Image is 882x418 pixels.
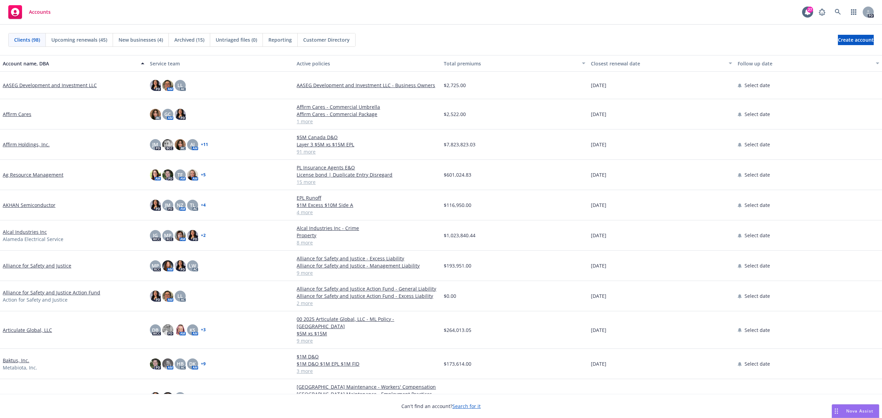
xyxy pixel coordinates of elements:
a: Create account [838,35,874,45]
a: 9 more [297,337,438,344]
span: LL [177,292,183,300]
span: $2,725.00 [444,82,466,89]
span: Select date [745,141,770,148]
span: [DATE] [591,360,606,367]
img: photo [162,260,173,271]
span: [DATE] [591,292,606,300]
span: [DATE] [591,232,606,239]
a: 91 more [297,148,438,155]
img: photo [175,324,186,335]
span: JG [153,232,158,239]
a: Alliance for Safety and Justice Action Fund - Excess Liability [297,292,438,300]
span: Archived (15) [174,36,204,43]
a: Ag Resource Management [3,171,63,178]
span: HB [177,360,184,367]
img: photo [162,291,173,302]
a: 00 2025 Articulate Global, LLC - ML Policy - [GEOGRAPHIC_DATA] [297,315,438,330]
img: photo [175,230,186,241]
span: [DATE] [591,262,606,269]
span: $2,522.00 [444,111,466,118]
span: [DATE] [591,201,606,209]
a: Alliance for Safety and Justice Action Fund - General Liability [297,285,438,292]
a: Affirm Cares - Commercial Umbrella [297,103,438,111]
div: Drag to move [832,405,841,418]
span: $264,013.05 [444,326,471,334]
a: Affirm Cares [3,111,31,118]
img: photo [150,200,161,211]
span: $7,823,823.03 [444,141,475,148]
img: photo [162,80,173,91]
span: Metabiota, Inc. [3,364,37,371]
span: Select date [745,111,770,118]
span: MP [152,262,159,269]
span: Select date [745,82,770,89]
img: photo [150,80,161,91]
a: + 9 [201,362,206,366]
a: Affirm Holdings, Inc. [3,141,50,148]
img: photo [175,109,186,120]
span: [DATE] [591,82,606,89]
a: Alliance for Safety and Justice - Management Liability [297,262,438,269]
a: $1M D&O $1M EPL $1M FID [297,360,438,367]
button: Service team [147,55,294,72]
span: [DATE] [591,326,606,334]
a: Search for it [452,403,481,409]
img: photo [187,230,198,241]
span: [DATE] [591,111,606,118]
div: Total premiums [444,60,578,67]
img: photo [162,392,173,403]
div: 27 [807,7,813,13]
span: $116,950.00 [444,201,471,209]
span: Select date [745,262,770,269]
a: Baktus, Inc. [3,357,29,364]
span: MP [164,232,172,239]
a: 9 more [297,269,438,276]
span: DB [152,326,158,334]
span: $173,614.00 [444,360,471,367]
a: Articulate Global, LLC [3,326,52,334]
img: photo [187,169,198,180]
a: $5M xs $15M [297,330,438,337]
a: + 5 [201,173,206,177]
a: $1M Excess $10M Side A [297,201,438,209]
span: LW [189,262,196,269]
a: Alcal Industries Inc [3,228,47,236]
span: Alameda Electrical Service [3,236,63,243]
div: Active policies [297,60,438,67]
span: KS [189,326,195,334]
span: GC [164,111,171,118]
a: + 2 [201,233,206,238]
button: Closest renewal date [588,55,735,72]
a: Switch app [847,5,861,19]
a: Layer 3 $5M xs $15M EPL [297,141,438,148]
span: AJ [190,141,195,148]
span: Select date [745,232,770,239]
span: Select date [745,171,770,178]
img: photo [150,392,161,403]
span: Nova Assist [846,408,873,414]
a: License bond | Duplicate Entry Disregard [297,171,438,178]
img: photo [175,139,186,150]
a: [GEOGRAPHIC_DATA] Maintenance - Workers' Compensation [297,383,438,390]
span: $0.00 [444,292,456,300]
a: AASEG Development and Investment LLC - Business Owners [297,82,438,89]
a: 2 more [297,300,438,307]
img: photo [162,169,173,180]
span: [DATE] [591,141,606,148]
span: Accounts [29,9,51,15]
img: photo [162,324,173,335]
div: Follow up date [738,60,872,67]
div: Account name, DBA [3,60,137,67]
span: Can't find an account? [401,403,481,410]
span: Upcoming renewals (45) [51,36,107,43]
a: EPL Runoff [297,194,438,201]
span: Action for Safety and Justice [3,296,68,303]
span: Select date [745,326,770,334]
button: Total premiums [441,55,588,72]
a: Alliance for Safety and Justice - Excess Liability [297,255,438,262]
span: $1,023,840.44 [444,232,475,239]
